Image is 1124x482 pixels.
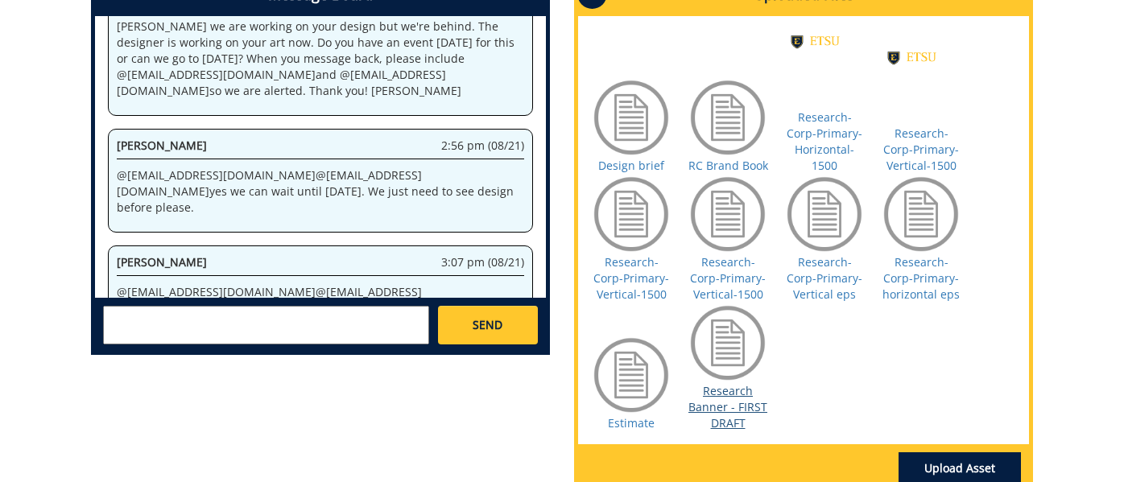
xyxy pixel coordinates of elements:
[690,254,766,302] a: Research-Corp-Primary-Vertical-1500
[787,254,862,302] a: Research-Corp-Primary-Vertical eps
[688,158,768,173] a: RC Brand Book
[882,254,960,302] a: Research-Corp-Primary-horizontal eps
[117,2,524,99] p: @ [EMAIL_ADDRESS][DOMAIN_NAME] @ [EMAIL_ADDRESS][DOMAIN_NAME] [PERSON_NAME] we are working on you...
[441,254,524,270] span: 3:07 pm (08/21)
[688,383,767,431] a: Research Banner - FIRST DRAFT
[117,284,524,316] p: @ [EMAIL_ADDRESS][DOMAIN_NAME] @ [EMAIL_ADDRESS][DOMAIN_NAME] @ [EMAIL_ADDRESS][DOMAIN_NAME] Than...
[117,254,207,270] span: [PERSON_NAME]
[593,254,669,302] a: Research-Corp-Primary-Vertical-1500
[103,306,429,344] textarea: messageToSend
[438,306,538,344] a: SEND
[787,109,862,173] a: Research-Corp-Primary-Horizontal-1500
[117,138,207,153] span: [PERSON_NAME]
[441,138,524,154] span: 2:56 pm (08/21)
[473,317,502,333] span: SEND
[608,415,655,431] a: Estimate
[598,158,664,173] a: Design brief
[117,167,524,216] p: @ [EMAIL_ADDRESS][DOMAIN_NAME] @ [EMAIL_ADDRESS][DOMAIN_NAME] yes we can wait until [DATE]. We ju...
[883,126,959,173] a: Research-Corp-Primary-Vertical-1500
